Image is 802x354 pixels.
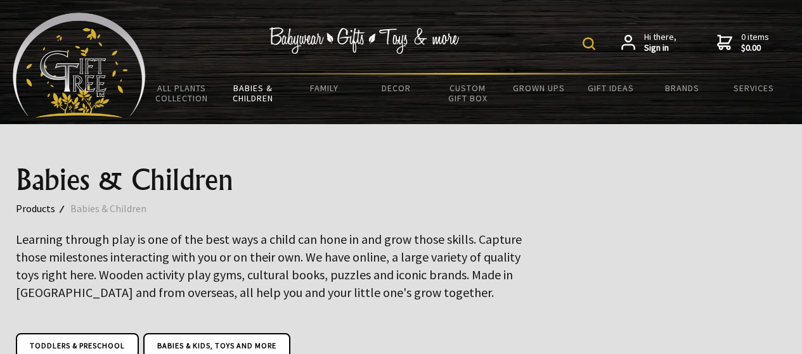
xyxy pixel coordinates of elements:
a: Decor [360,75,432,101]
a: 0 items$0.00 [717,32,769,54]
a: Services [718,75,789,101]
a: Hi there,Sign in [621,32,676,54]
a: Brands [646,75,718,101]
a: Gift Ideas [575,75,647,101]
strong: Sign in [644,42,676,54]
span: 0 items [741,31,769,54]
big: Learning through play is one of the best ways a child can hone in and grow those skills. Capture ... [16,231,522,300]
a: Family [289,75,361,101]
a: Products [16,200,70,217]
a: Custom Gift Box [432,75,503,111]
strong: $0.00 [741,42,769,54]
img: product search [583,37,595,50]
a: Babies & Children [70,200,162,217]
img: Babywear - Gifts - Toys & more [269,27,460,54]
img: Babyware - Gifts - Toys and more... [13,13,146,118]
a: Babies & Children [217,75,289,111]
a: All Plants Collection [146,75,217,111]
a: Grown Ups [503,75,575,101]
h1: Babies & Children [16,165,787,195]
span: Hi there, [644,32,676,54]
